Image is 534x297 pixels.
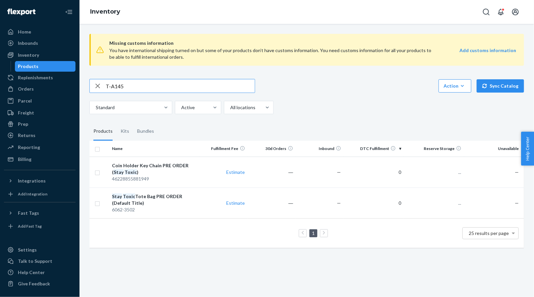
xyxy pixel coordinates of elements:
div: Orders [18,86,34,92]
div: Help Center [18,269,45,276]
th: 30d Orders [248,141,296,157]
em: Toxic [123,193,135,199]
th: DTC Fulfillment [344,141,404,157]
div: 6062-3502 [112,206,197,213]
div: Inventory [18,52,39,58]
span: — [337,200,341,206]
div: Add Integration [18,191,47,197]
div: Products [18,63,39,70]
div: Fast Tags [18,210,39,216]
td: ― [248,157,296,187]
em: Toxic [125,169,137,175]
input: Standard [95,104,96,111]
div: Tote Bag PRE ORDER (Default Title) [112,193,197,206]
span: — [515,169,519,175]
a: Help Center [4,267,76,278]
a: Add Fast Tag [4,221,76,232]
a: Home [4,27,76,37]
ol: breadcrumbs [85,2,126,22]
div: Action [444,83,466,89]
a: Settings [4,245,76,255]
div: 46228855881949 [112,176,197,182]
div: Give Feedback [18,280,50,287]
input: Search inventory by name or sku [106,79,255,93]
div: Inbounds [18,40,38,46]
a: Inventory [90,8,120,15]
div: Integrations [18,178,46,184]
span: — [337,169,341,175]
div: Products [93,122,113,141]
div: Replenishments [18,74,53,81]
button: Open account menu [509,5,522,19]
a: Orders [4,84,76,94]
button: Integrations [4,176,76,186]
strong: Add customs information [459,47,516,53]
div: Returns [18,132,35,139]
em: Stay [112,193,122,199]
button: Open notifications [494,5,507,19]
button: Open Search Box [480,5,493,19]
div: Kits [121,122,129,141]
button: Close Navigation [62,5,76,19]
th: Inbound [296,141,344,157]
td: ― [248,187,296,218]
th: Fulfillment Fee [200,141,248,157]
span: Missing customs information [109,39,516,47]
p: ... [406,200,461,206]
div: Add Fast Tag [18,223,42,229]
a: Freight [4,108,76,118]
button: Help Center [521,132,534,166]
a: Add customs information [459,47,516,60]
button: Action [439,79,471,93]
a: Replenishments [4,72,76,83]
a: Page 1 is your current page [311,230,316,236]
div: Parcel [18,98,32,104]
a: Products [15,61,76,72]
div: Home [18,29,31,35]
a: Talk to Support [4,256,76,266]
button: Sync Catalog [477,79,524,93]
div: Billing [18,156,31,163]
div: Talk to Support [18,258,52,264]
div: Prep [18,121,28,127]
span: 25 results per page [469,230,509,236]
td: 0 [344,157,404,187]
th: Name [109,141,199,157]
p: ... [406,169,461,176]
td: 0 [344,187,404,218]
div: Reporting [18,144,40,151]
img: Flexport logo [7,9,35,15]
div: Settings [18,247,37,253]
th: Reserve Storage [404,141,464,157]
div: Bundles [137,122,154,141]
a: Estimate [227,200,245,206]
a: Add Integration [4,189,76,199]
div: Coin Holder Key Chain PRE ORDER ( ) [112,162,197,176]
button: Give Feedback [4,278,76,289]
th: Unavailable [464,141,524,157]
a: Returns [4,130,76,141]
span: — [515,200,519,206]
div: You have international shipping turned on but some of your products don’t have customs informatio... [109,47,435,60]
a: Estimate [227,169,245,175]
a: Prep [4,119,76,129]
a: Billing [4,154,76,165]
a: Inbounds [4,38,76,48]
button: Fast Tags [4,208,76,218]
em: Stay [114,169,124,175]
a: Inventory [4,50,76,60]
a: Reporting [4,142,76,153]
a: Parcel [4,96,76,106]
div: Freight [18,110,34,116]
